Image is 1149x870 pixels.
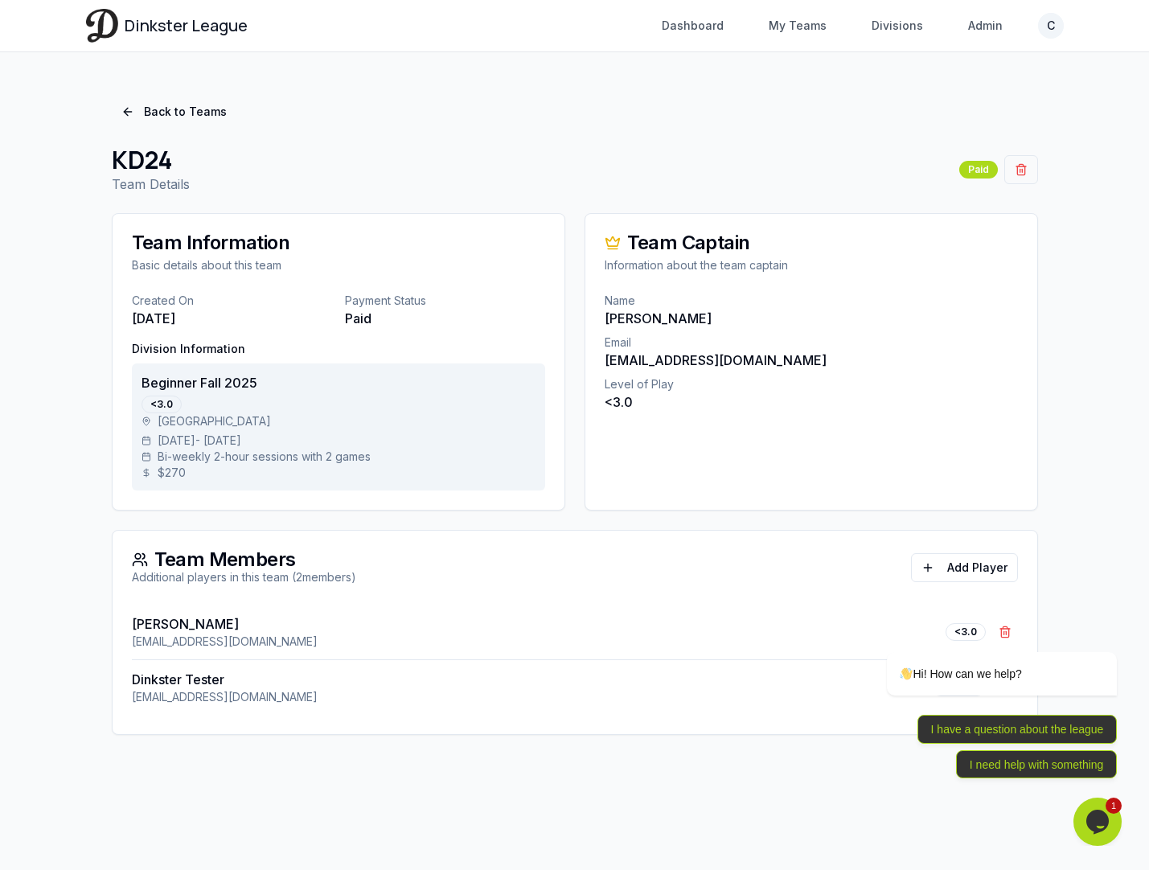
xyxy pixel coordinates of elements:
[132,614,318,634] p: [PERSON_NAME]
[142,396,182,413] div: <3.0
[132,634,318,650] p: [EMAIL_ADDRESS][DOMAIN_NAME]
[112,174,190,194] p: Team Details
[652,11,733,40] a: Dashboard
[345,309,545,328] p: Paid
[345,293,545,309] p: Payment Status
[132,550,356,569] div: Team Members
[862,11,933,40] a: Divisions
[112,146,190,174] h1: KD24
[125,14,248,37] span: Dinkster League
[132,293,332,309] p: Created On
[142,373,536,392] p: Beginner Fall 2025
[132,233,545,252] div: Team Information
[142,465,536,481] div: $ 270
[605,392,1018,412] p: <3.0
[132,341,545,357] p: Division Information
[112,97,236,126] a: Back to Teams
[132,309,332,328] p: [DATE]
[605,334,1018,351] p: Email
[158,449,371,465] span: Bi-weekly 2-hour sessions with 2 games
[86,9,248,42] a: Dinkster League
[959,161,998,179] div: Paid
[605,309,1018,328] p: [PERSON_NAME]
[132,569,356,585] div: Additional players in this team ( 2 members)
[158,413,271,429] span: [GEOGRAPHIC_DATA]
[86,9,118,42] img: Dinkster
[132,257,545,273] div: Basic details about this team
[1073,798,1125,846] iframe: chat widget
[835,507,1125,790] iframe: chat widget
[132,689,318,705] p: [EMAIL_ADDRESS][DOMAIN_NAME]
[958,11,1012,40] a: Admin
[605,351,1018,370] p: [EMAIL_ADDRESS][DOMAIN_NAME]
[759,11,836,40] a: My Teams
[132,670,318,689] p: Dinkster Tester
[605,293,1018,309] p: Name
[605,257,1018,273] div: Information about the team captain
[605,376,1018,392] p: Level of Play
[1038,13,1064,39] button: C
[605,233,1018,252] div: Team Captain
[158,433,241,449] span: [DATE] - [DATE]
